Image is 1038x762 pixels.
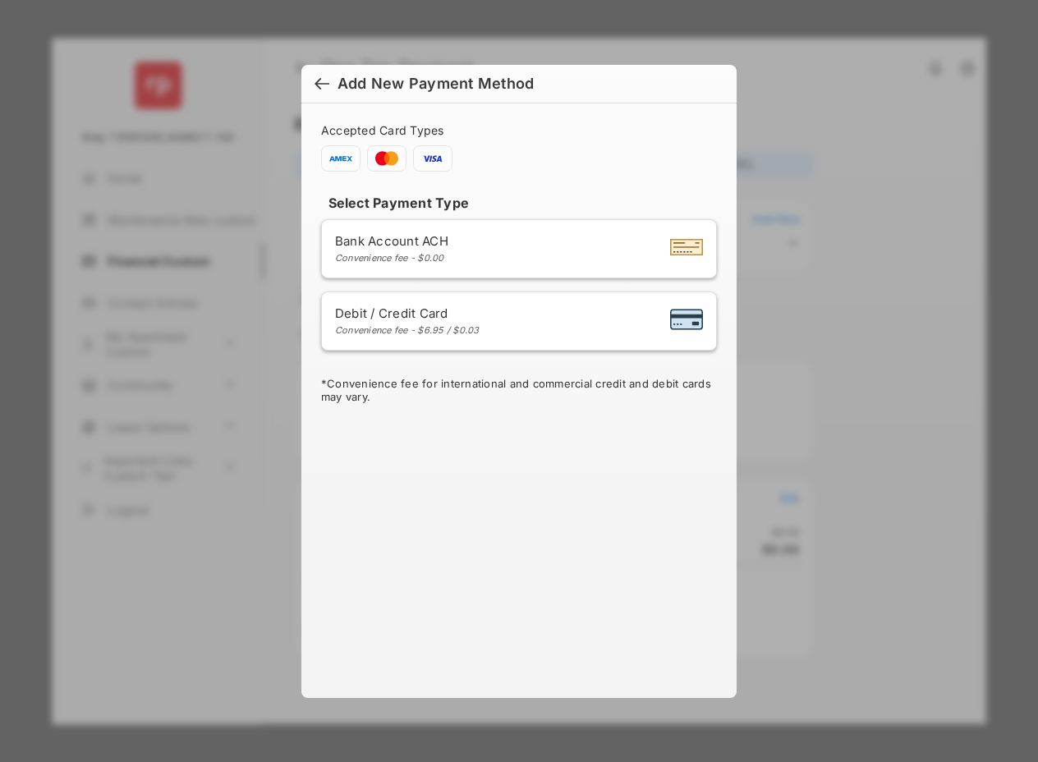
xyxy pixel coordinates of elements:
[321,377,717,406] div: * Convenience fee for international and commercial credit and debit cards may vary.
[335,324,480,336] div: Convenience fee - $6.95 / $0.03
[321,195,717,211] h4: Select Payment Type
[338,75,534,93] div: Add New Payment Method
[321,123,451,137] span: Accepted Card Types
[335,233,448,249] span: Bank Account ACH
[335,252,448,264] div: Convenience fee - $0.00
[335,305,480,321] span: Debit / Credit Card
